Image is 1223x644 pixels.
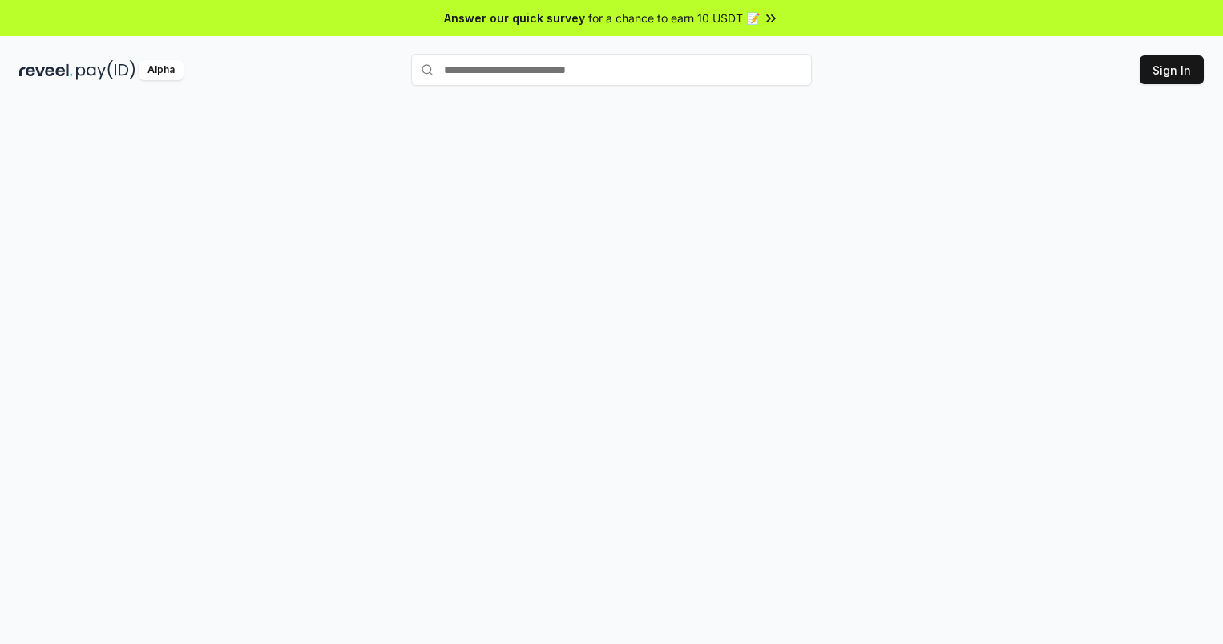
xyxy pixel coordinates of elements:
img: reveel_dark [19,60,73,80]
button: Sign In [1140,55,1204,84]
span: for a chance to earn 10 USDT 📝 [588,10,760,26]
span: Answer our quick survey [444,10,585,26]
img: pay_id [76,60,135,80]
div: Alpha [139,60,184,80]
